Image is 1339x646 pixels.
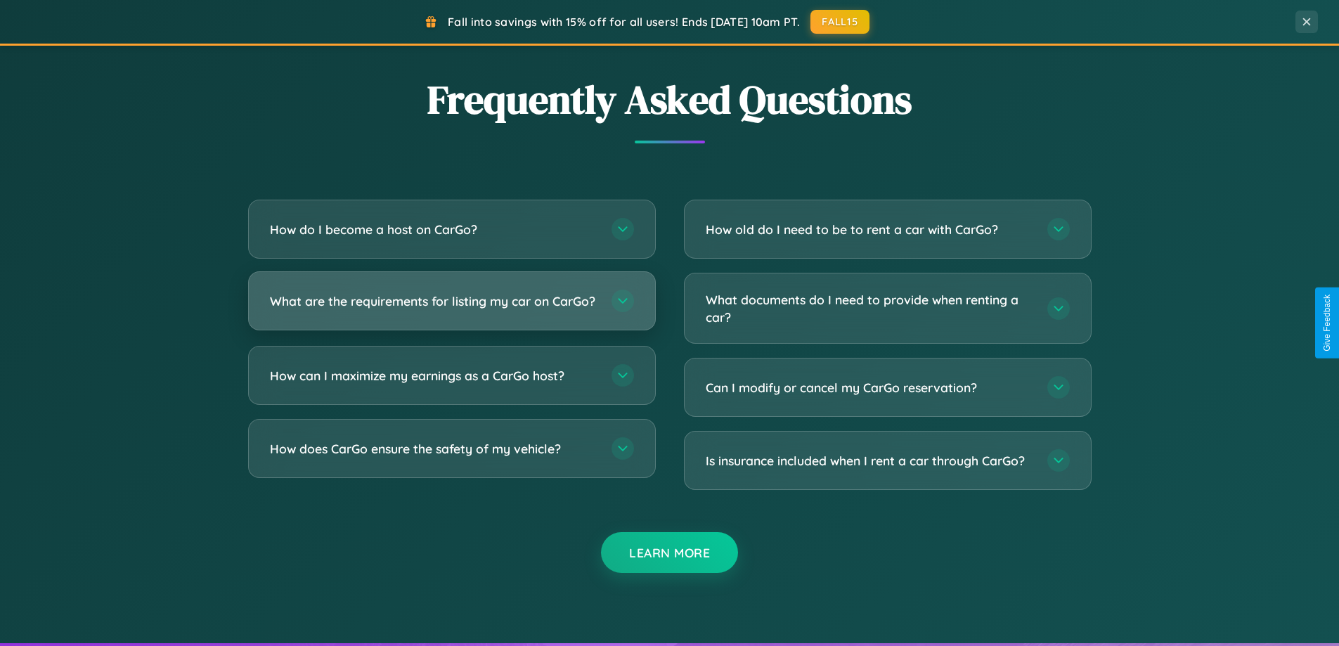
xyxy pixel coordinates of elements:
[448,15,800,29] span: Fall into savings with 15% off for all users! Ends [DATE] 10am PT.
[706,291,1033,325] h3: What documents do I need to provide when renting a car?
[706,452,1033,470] h3: Is insurance included when I rent a car through CarGo?
[706,221,1033,238] h3: How old do I need to be to rent a car with CarGo?
[270,292,597,310] h3: What are the requirements for listing my car on CarGo?
[248,72,1092,127] h2: Frequently Asked Questions
[706,379,1033,396] h3: Can I modify or cancel my CarGo reservation?
[601,532,738,573] button: Learn More
[270,367,597,385] h3: How can I maximize my earnings as a CarGo host?
[1322,295,1332,351] div: Give Feedback
[270,221,597,238] h3: How do I become a host on CarGo?
[810,10,869,34] button: FALL15
[270,440,597,458] h3: How does CarGo ensure the safety of my vehicle?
